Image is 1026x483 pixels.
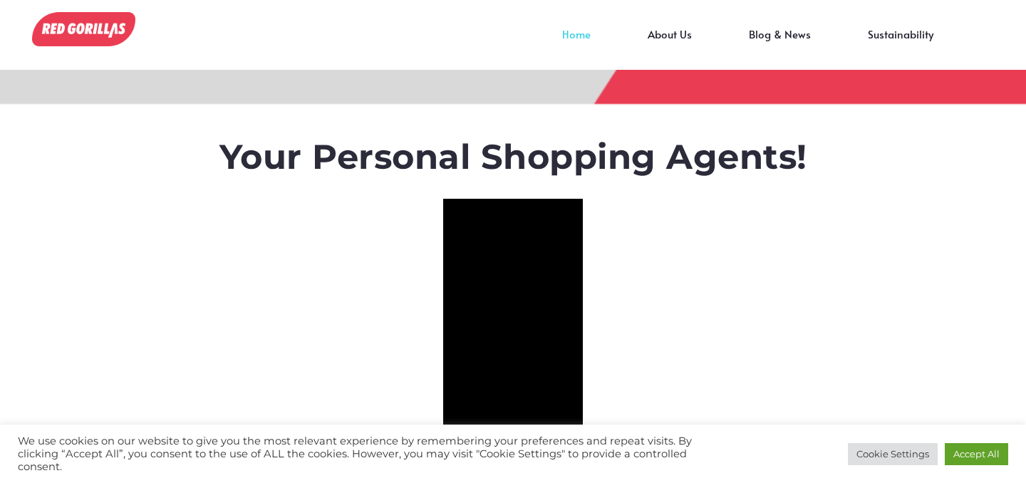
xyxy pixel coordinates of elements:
[720,34,839,56] a: Blog & News
[945,443,1008,465] a: Accept All
[125,137,901,178] h1: Your Personal Shopping Agents!
[443,199,583,447] iframe: RedGorillas How It Works!
[18,435,711,473] div: We use cookies on our website to give you the most relevant experience by remembering your prefer...
[848,443,938,465] a: Cookie Settings
[619,34,720,56] a: About Us
[839,34,962,56] a: Sustainability
[32,12,135,46] img: RedGorillas Shopping App!
[534,34,619,56] a: Home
